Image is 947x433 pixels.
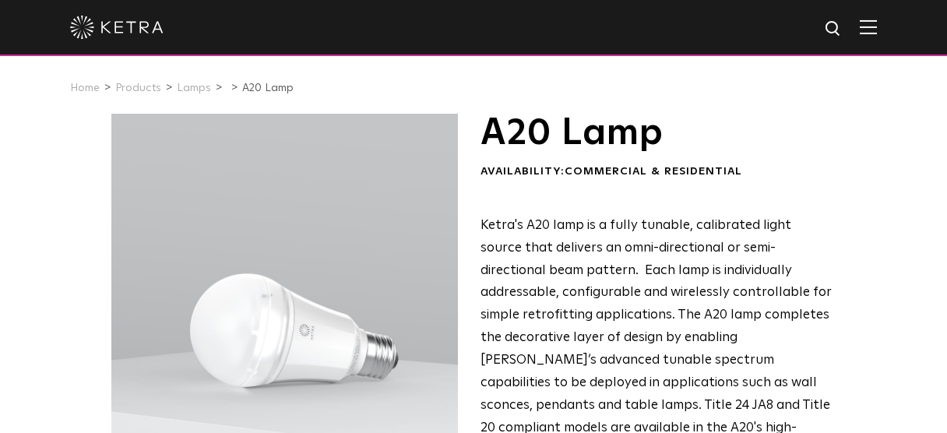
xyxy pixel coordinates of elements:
a: Products [115,83,161,93]
a: Lamps [177,83,211,93]
h1: A20 Lamp [481,114,835,153]
span: Commercial & Residential [565,166,742,177]
img: ketra-logo-2019-white [70,16,164,39]
img: Hamburger%20Nav.svg [860,19,877,34]
img: search icon [824,19,843,39]
a: A20 Lamp [242,83,294,93]
a: Home [70,83,100,93]
div: Availability: [481,164,835,180]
